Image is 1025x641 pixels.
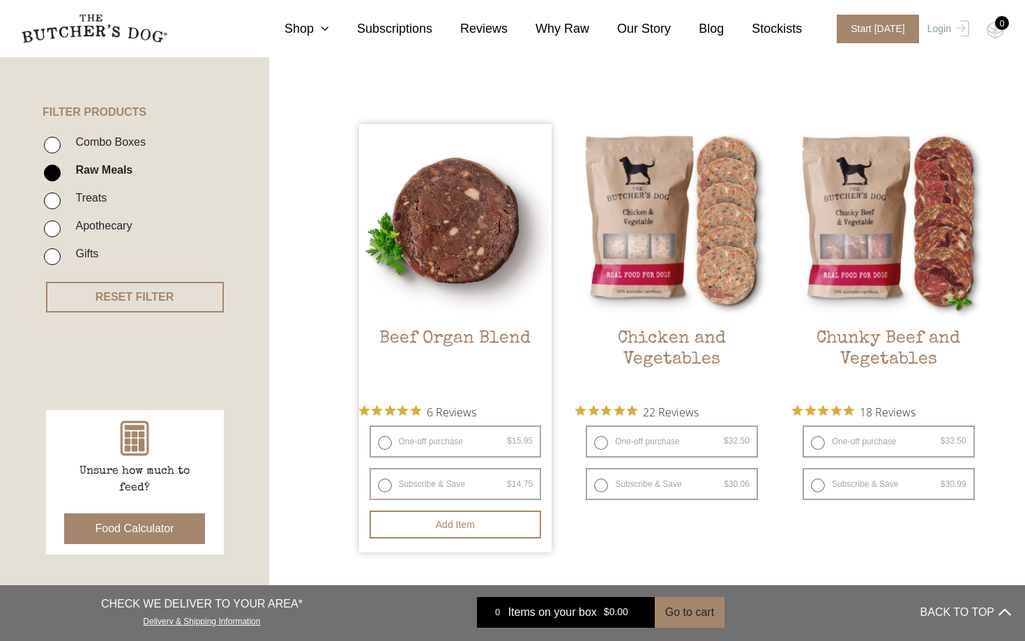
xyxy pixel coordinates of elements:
[575,124,768,394] a: Chicken and VegetablesChicken and Vegetables
[941,436,966,446] bdi: 33.50
[143,613,260,626] a: Delivery & Shipping Information
[995,16,1009,30] div: 0
[575,401,699,422] button: Rated 4.9 out of 5 stars from 22 reviews. Jump to reviews.
[507,436,512,446] span: $
[432,20,508,38] a: Reviews
[803,425,975,458] label: One-off purchase
[477,597,655,628] a: 0 Items on your box $0.00
[860,401,916,422] span: 18 Reviews
[792,329,985,394] h2: Chunky Beef and Vegetables
[370,425,542,458] label: One-off purchase
[792,401,916,422] button: Rated 5 out of 5 stars from 18 reviews. Jump to reviews.
[359,124,552,394] a: Beef Organ Blend
[359,329,552,394] h2: Beef Organ Blend
[64,513,206,544] button: Food Calculator
[507,436,533,446] bdi: 15.95
[643,401,699,422] span: 22 Reviews
[370,468,542,500] label: Subscribe & Save
[329,20,432,38] a: Subscriptions
[65,463,204,497] p: Unsure how much to feed?
[604,607,609,618] span: $
[920,596,1011,629] button: BACK TO TOP
[837,15,919,43] span: Start [DATE]
[575,329,768,394] h2: Chicken and Vegetables
[671,20,724,38] a: Blog
[68,188,107,207] label: Treats
[68,216,132,235] label: Apothecary
[655,597,724,628] button: Go to cart
[487,605,508,619] div: 0
[508,604,597,621] span: Items on your box
[575,124,768,317] img: Chicken and Vegetables
[792,124,985,317] img: Chunky Beef and Vegetables
[924,15,969,43] a: Login
[803,468,975,500] label: Subscribe & Save
[724,20,802,38] a: Stockists
[68,133,146,151] label: Combo Boxes
[101,596,303,612] p: CHECK WE DELIVER TO YOUR AREA*
[589,20,671,38] a: Our Story
[941,436,946,446] span: $
[68,160,132,179] label: Raw Meals
[370,511,542,538] button: Add item
[46,282,224,312] button: RESET FILTER
[359,401,476,422] button: Rated 5 out of 5 stars from 6 reviews. Jump to reviews.
[941,479,946,489] span: $
[724,436,750,446] bdi: 32.50
[586,468,758,500] label: Subscribe & Save
[68,244,98,263] label: Gifts
[508,20,589,38] a: Why Raw
[427,401,476,422] span: 6 Reviews
[724,479,750,489] bdi: 30.06
[507,479,512,489] span: $
[987,21,1004,39] img: TBD_Cart-Empty.png
[823,15,924,43] a: Start [DATE]
[507,479,533,489] bdi: 14.75
[604,607,628,618] bdi: 0.00
[724,479,729,489] span: $
[724,436,729,446] span: $
[792,124,985,394] a: Chunky Beef and VegetablesChunky Beef and Vegetables
[586,425,758,458] label: One-off purchase
[257,20,329,38] a: Shop
[941,479,966,489] bdi: 30.99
